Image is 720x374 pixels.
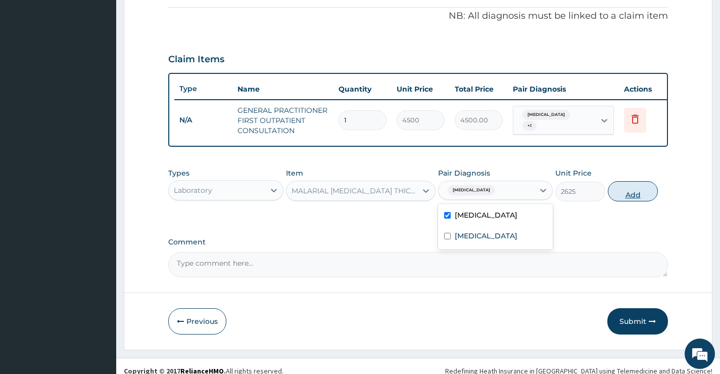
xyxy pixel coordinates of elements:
div: Laboratory [174,185,212,195]
th: Quantity [333,79,392,99]
th: Name [232,79,333,99]
th: Unit Price [392,79,450,99]
label: [MEDICAL_DATA] [455,210,517,220]
th: Pair Diagnosis [508,79,619,99]
span: [MEDICAL_DATA] [448,185,495,195]
th: Total Price [450,79,508,99]
td: GENERAL PRACTITIONER FIRST OUTPATIENT CONSULTATION [232,100,333,141]
label: Pair Diagnosis [438,168,490,178]
button: Previous [168,308,226,335]
button: Add [608,181,658,201]
h3: Claim Items [168,54,224,65]
label: Item [286,168,303,178]
div: Chat with us now [53,57,170,70]
label: [MEDICAL_DATA] [455,231,517,241]
span: We're online! [59,118,139,221]
td: N/A [174,111,232,130]
span: [MEDICAL_DATA] [522,110,570,120]
button: Submit [607,308,668,335]
span: + 1 [522,121,537,131]
div: Minimize live chat window [166,5,190,29]
th: Actions [619,79,669,99]
p: NB: All diagnosis must be linked to a claim item [168,10,668,23]
textarea: Type your message and hit 'Enter' [5,259,193,294]
label: Comment [168,238,668,246]
th: Type [174,79,232,98]
label: Types [168,169,189,178]
label: Unit Price [555,168,592,178]
div: MALARIAL [MEDICAL_DATA] THICK AND THIN FILMS - [BLOOD] [292,186,418,196]
img: d_794563401_company_1708531726252_794563401 [19,51,41,76]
